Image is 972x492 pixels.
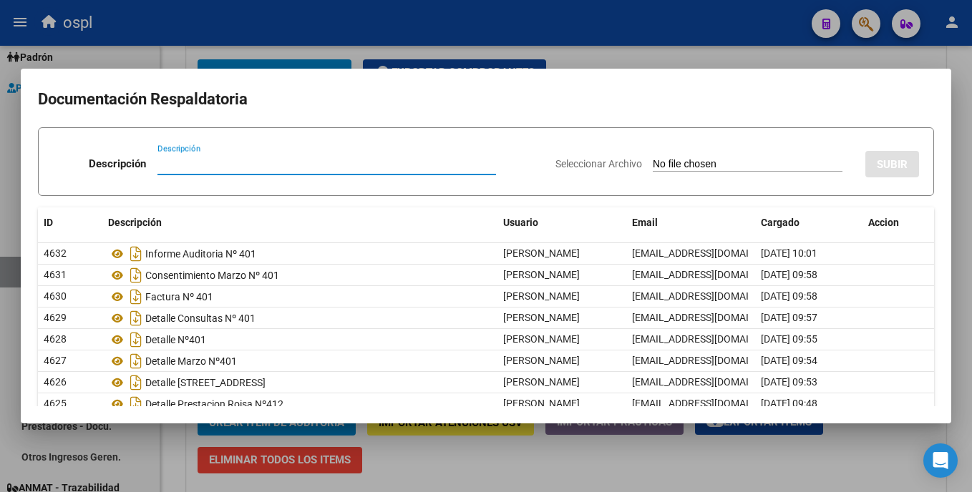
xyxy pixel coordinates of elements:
[127,328,145,351] i: Descargar documento
[108,264,492,287] div: Consentimiento Marzo Nº 401
[44,333,67,345] span: 4628
[503,312,580,323] span: [PERSON_NAME]
[503,217,538,228] span: Usuario
[761,217,800,228] span: Cargado
[497,207,626,238] datatable-header-cell: Usuario
[877,158,908,171] span: SUBIR
[503,398,580,409] span: [PERSON_NAME]
[503,269,580,280] span: [PERSON_NAME]
[108,285,492,308] div: Factura Nº 401
[44,355,67,366] span: 4627
[127,393,145,415] i: Descargar documento
[923,443,958,478] div: Open Intercom Messenger
[503,290,580,302] span: [PERSON_NAME]
[632,398,791,409] span: [EMAIL_ADDRESS][DOMAIN_NAME]
[503,247,580,259] span: [PERSON_NAME]
[761,376,817,388] span: [DATE] 09:53
[127,371,145,394] i: Descargar documento
[44,217,53,228] span: ID
[44,247,67,259] span: 4632
[102,207,497,238] datatable-header-cell: Descripción
[127,307,145,330] i: Descargar documento
[632,333,791,345] span: [EMAIL_ADDRESS][DOMAIN_NAME]
[44,398,67,409] span: 4625
[761,269,817,280] span: [DATE] 09:58
[632,217,658,228] span: Email
[108,307,492,330] div: Detalle Consultas Nº 401
[108,393,492,415] div: Detalle Prestacion Roisa Nº412
[108,242,492,265] div: Informe Auditoria Nº 401
[755,207,862,238] datatable-header-cell: Cargado
[44,312,67,323] span: 4629
[44,269,67,280] span: 4631
[761,398,817,409] span: [DATE] 09:48
[865,151,919,177] button: SUBIR
[632,269,791,280] span: [EMAIL_ADDRESS][DOMAIN_NAME]
[108,350,492,373] div: Detalle Marzo Nº401
[868,217,899,228] span: Accion
[503,355,580,366] span: [PERSON_NAME]
[862,207,934,238] datatable-header-cell: Accion
[127,242,145,265] i: Descargar documento
[127,285,145,308] i: Descargar documento
[555,158,642,169] span: Seleccionar Archivo
[38,86,934,113] h2: Documentación Respaldatoria
[761,312,817,323] span: [DATE] 09:57
[761,290,817,302] span: [DATE] 09:58
[108,217,162,228] span: Descripción
[108,328,492,351] div: Detalle Nº401
[761,247,817,259] span: [DATE] 10:01
[632,312,791,323] span: [EMAIL_ADDRESS][DOMAIN_NAME]
[626,207,755,238] datatable-header-cell: Email
[108,371,492,394] div: Detalle [STREET_ADDRESS]
[761,333,817,345] span: [DATE] 09:55
[632,247,791,259] span: [EMAIL_ADDRESS][DOMAIN_NAME]
[127,350,145,373] i: Descargar documento
[89,156,146,172] p: Descripción
[127,264,145,287] i: Descargar documento
[38,207,102,238] datatable-header-cell: ID
[503,376,580,388] span: [PERSON_NAME]
[632,376,791,388] span: [EMAIL_ADDRESS][DOMAIN_NAME]
[503,333,580,345] span: [PERSON_NAME]
[632,290,791,302] span: [EMAIL_ADDRESS][DOMAIN_NAME]
[44,290,67,302] span: 4630
[44,376,67,388] span: 4626
[632,355,791,366] span: [EMAIL_ADDRESS][DOMAIN_NAME]
[761,355,817,366] span: [DATE] 09:54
